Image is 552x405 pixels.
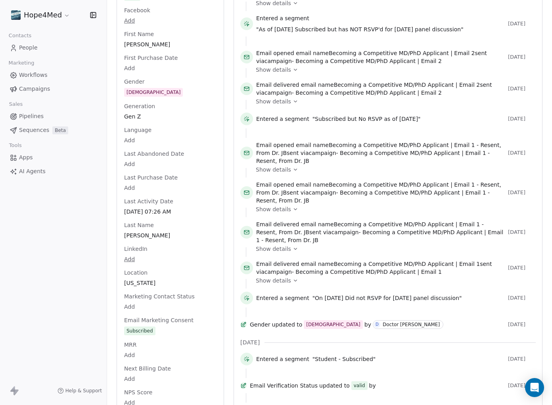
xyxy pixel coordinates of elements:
span: NPS Score [123,388,154,396]
span: Contacts [5,30,35,42]
span: Pipelines [19,112,44,120]
span: updated to [319,382,350,390]
a: Apps [6,151,100,164]
img: H4M%20(1).png [11,10,21,20]
span: Email delivered [256,221,299,227]
span: [DATE] [240,338,260,346]
span: [DATE] [508,150,536,156]
span: Becoming a Competitive MD/PhD Applicant | Email 1 - Resent, From Dr. JB [256,181,501,196]
span: email name sent via campaign - [256,220,505,244]
span: Email Marketing Consent [123,316,195,324]
span: [DATE] [508,189,536,196]
a: AI Agents [6,165,100,178]
span: [DATE] [508,321,536,328]
span: Campaigns [19,85,50,93]
span: Becoming a Competitive MD/PhD Applicant | Email 2 [329,50,475,56]
span: Becoming a Competitive MD/PhD Applicant | Email 1 [295,269,442,275]
a: Show details [256,277,530,285]
span: Add [124,136,217,144]
span: AI Agents [19,167,46,176]
span: "Student - Subscribed" [312,355,376,363]
button: Hope4Med [10,8,72,22]
span: [DATE] [508,116,536,122]
span: Last Activity Date [123,197,175,205]
span: Show details [256,166,291,174]
span: email name sent via campaign - [256,141,505,165]
span: Last Abandoned Date [123,150,186,158]
span: Add [124,160,217,168]
span: [DATE] [508,54,536,60]
span: email name sent via campaign - [256,260,505,276]
a: Show details [256,205,530,213]
a: Show details [256,66,530,74]
a: Show details [256,166,530,174]
span: email name sent via campaign - [256,49,505,65]
div: valid [354,382,365,390]
span: [DATE] [508,86,536,92]
span: Becoming a Competitive MD/PhD Applicant | Email 1 [334,261,480,267]
a: SequencesBeta [6,124,100,137]
span: Becoming a Competitive MD/PhD Applicant | Email 2 [334,82,480,88]
span: Email opened [256,181,294,188]
span: Becoming a Competitive MD/PhD Applicant | Email 2 [295,90,442,96]
span: Add [124,255,217,263]
span: Entered a segment [256,14,309,22]
span: Becoming a Competitive MD/PhD Applicant | Email 1 - Resent, From Dr. JB [256,189,490,204]
span: [DATE] [508,21,536,27]
a: Pipelines [6,110,100,123]
span: Sequences [19,126,49,134]
span: Email Verification Status [250,382,318,390]
span: Entered a segment [256,294,309,302]
span: [PERSON_NAME] [124,40,217,48]
span: Entered a segment [256,355,309,363]
div: Open Intercom Messenger [525,378,544,397]
span: Email delivered [256,261,299,267]
span: email name sent via campaign - [256,181,505,204]
span: [DATE] 07:26 AM [124,208,217,216]
span: Show details [256,245,291,253]
a: People [6,41,100,54]
span: Email delivered [256,82,299,88]
span: Tools [6,139,25,151]
span: LinkedIn [123,245,149,253]
span: Last Name [123,221,155,229]
div: [DEMOGRAPHIC_DATA] [306,321,360,329]
span: Add [124,184,217,192]
span: [PERSON_NAME] [124,231,217,239]
span: Beta [52,126,68,134]
span: Last Purchase Date [123,174,179,181]
span: First Purchase Date [123,54,179,62]
span: Show details [256,66,291,74]
span: Marketing [5,57,38,69]
span: [DATE] [508,265,536,271]
span: email name sent via campaign - [256,81,505,97]
div: Doctor [PERSON_NAME] [383,322,440,327]
span: Facebook [123,6,152,14]
span: Becoming a Competitive MD/PhD Applicant | Email 1 - Resent, From Dr. JB [256,229,503,243]
span: [DATE] [508,356,536,362]
div: D [376,321,379,328]
span: Becoming a Competitive MD/PhD Applicant | Email 1 - Resent, From Dr. JB [256,221,484,235]
span: Show details [256,277,291,285]
span: Add [124,17,217,25]
span: Gender [250,321,270,329]
span: Location [123,269,149,277]
span: Entered a segment [256,115,309,123]
span: Add [124,375,217,383]
span: Becoming a Competitive MD/PhD Applicant | Email 1 - Resent, From Dr. JB [256,150,490,164]
span: "As of [DATE] Subscribed but has NOT RSVP'd for [DATE] panel discussion" [256,25,464,33]
span: Gen Z [124,113,217,120]
span: Hope4Med [24,10,62,20]
span: Help & Support [65,388,102,394]
span: Gender [123,78,146,86]
a: Workflows [6,69,100,82]
span: Add [124,64,217,72]
span: [DATE] [508,382,536,389]
div: [DEMOGRAPHIC_DATA] [126,88,180,96]
a: Show details [256,245,530,253]
div: Subscribed [126,327,153,335]
span: Add [124,351,217,359]
span: by [364,321,371,329]
a: Help & Support [57,388,102,394]
span: People [19,44,38,52]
